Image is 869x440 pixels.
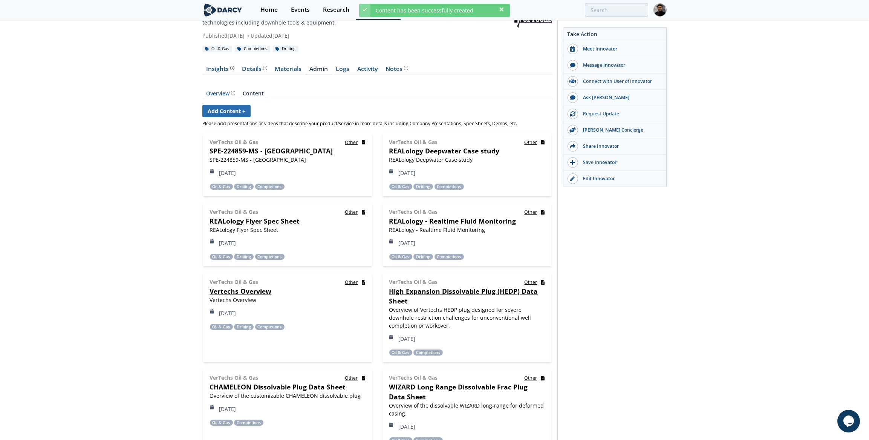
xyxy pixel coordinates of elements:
[210,324,233,330] span: Oil & Gas
[345,278,365,286] a: other
[234,420,263,426] span: Completions
[653,3,667,17] img: Profile
[210,216,300,225] a: REALology Flyer Spec Sheet
[578,175,662,182] div: Edit Innovator
[578,143,662,150] div: Share Innovator
[389,216,516,225] a: REALology - Realtime Fluid Monitoring
[210,169,236,177] span: [DATE]
[389,156,545,164] p: REALology Deepwater Case study
[345,374,365,382] a: other
[499,6,505,12] div: Dismiss this notification
[210,156,366,164] p: SPE-224859-MS - [GEOGRAPHIC_DATA]
[578,94,662,101] div: Ask [PERSON_NAME]
[413,350,443,356] span: Completions
[210,420,233,426] span: Oil & Gas
[345,138,365,146] a: other
[389,306,545,330] p: Overview of Vertechs HEDP plug designed for severe downhole restriction challenges for unconventi...
[202,3,243,17] img: logo-wide.svg
[389,184,412,190] span: Oil & Gas
[323,7,349,13] div: Research
[524,374,545,382] a: other
[389,208,438,216] h3: VerTechs Oil & Gas
[389,146,500,155] a: REALology Deepwater Case study
[389,278,438,286] h3: VerTechs Oil & Gas
[210,138,259,146] h3: VerTechs Oil & Gas
[389,335,416,343] span: [DATE]
[242,66,267,72] div: Details
[578,127,662,133] div: [PERSON_NAME] Concierge
[404,66,408,70] img: information.svg
[210,296,366,304] p: Vertechs Overview
[260,7,278,13] div: Home
[202,105,251,117] a: Add Content +
[255,324,285,330] span: Completions
[210,392,366,400] p: Overview of the customizable CHAMELEON dissolvable plug
[389,402,545,417] p: Overview of the dissolvable WIZARD long-range for deformed casing.
[231,91,235,95] img: information.svg
[210,226,366,234] p: REALology Flyer Spec Sheet
[234,184,254,190] span: Drilling
[210,184,233,190] span: Oil & Gas
[370,4,510,17] div: Content has been successfully created
[389,287,538,305] a: High Expansion Dissolvable Plug (HEDP) Data Sheet
[563,30,666,41] div: Take Action
[202,32,514,40] div: Published [DATE] Updated [DATE]
[434,184,464,190] span: Completions
[263,66,267,70] img: information.svg
[238,66,271,75] a: Details
[524,279,537,285] span: other
[345,139,358,146] span: other
[413,184,433,190] span: Drilling
[578,46,662,52] div: Meet Innovator
[246,32,251,39] span: •
[210,405,236,413] span: [DATE]
[524,375,537,381] span: other
[578,62,662,69] div: Message Innovator
[524,139,537,146] span: other
[273,46,298,52] div: Drilling
[353,66,382,75] a: Activity
[210,287,272,296] a: Vertechs Overview
[306,66,332,75] a: Admin
[578,159,662,166] div: Save Innovator
[345,208,365,216] a: other
[210,239,236,247] span: [DATE]
[389,226,545,234] p: REALology - Realtime Fluid Monitoring
[202,120,552,127] p: Please add presentations or videos that describe your product/service in more details including C...
[255,184,285,190] span: Completions
[234,254,254,260] span: Drilling
[202,66,238,75] a: Insights
[524,138,545,146] a: other
[389,382,528,401] a: WIZARD Long Range Dissolvable Frac Plug Data Sheet
[345,279,358,285] span: other
[563,155,666,171] button: Save Innovator
[271,66,306,75] a: Materials
[235,46,270,52] div: Completions
[210,382,346,391] a: CHAMELEON Dissolvable Plug Data Sheet
[434,254,464,260] span: Completions
[837,410,861,432] iframe: chat widget
[210,309,236,317] span: [DATE]
[389,374,438,382] h3: VerTechs Oil & Gas
[382,66,412,75] a: Notes
[207,66,234,72] div: Insights
[255,254,285,260] span: Completions
[202,46,232,52] div: Oil & Gas
[210,146,333,155] a: SPE-224859-MS - [GEOGRAPHIC_DATA]
[524,278,545,286] a: other
[291,7,310,13] div: Events
[332,66,353,75] a: Logs
[389,350,412,356] span: Oil & Gas
[345,375,358,381] span: other
[389,138,438,146] h3: VerTechs Oil & Gas
[230,66,234,70] img: information.svg
[345,209,358,215] span: other
[389,423,416,431] span: [DATE]
[563,171,666,187] a: Edit Innovator
[389,169,416,177] span: [DATE]
[524,208,545,216] a: other
[389,254,412,260] span: Oil & Gas
[239,91,268,99] a: Content
[578,110,662,117] div: Request Update
[210,254,233,260] span: Oil & Gas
